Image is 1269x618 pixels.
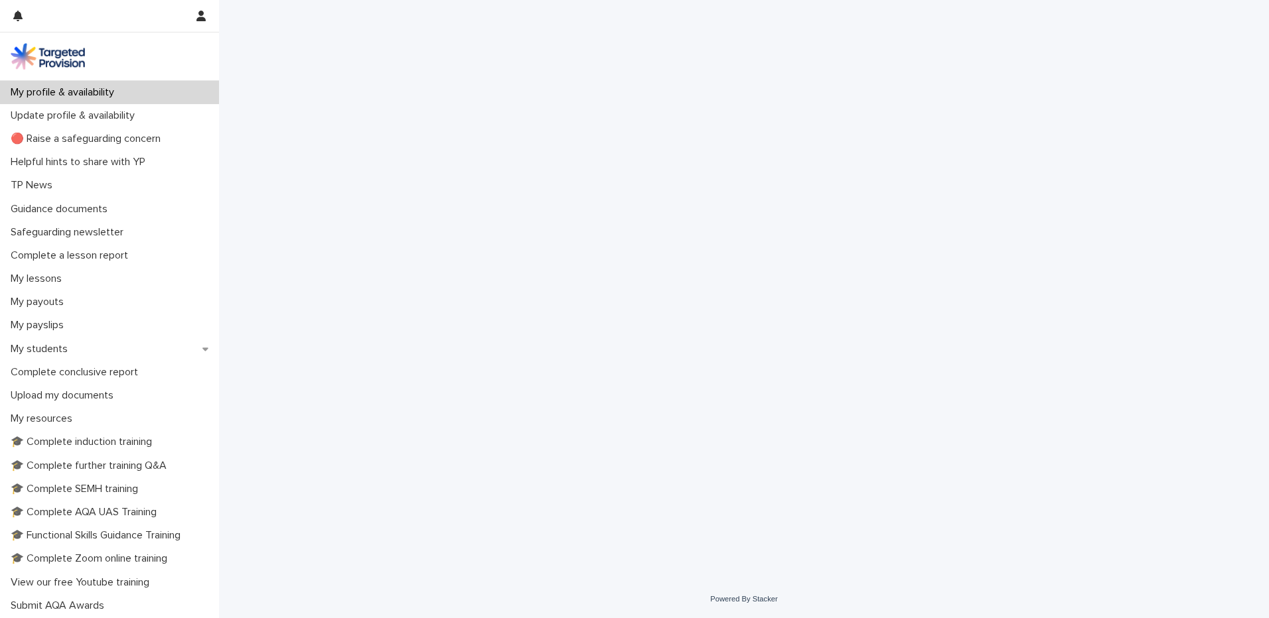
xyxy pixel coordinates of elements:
[5,552,178,565] p: 🎓 Complete Zoom online training
[5,436,163,448] p: 🎓 Complete induction training
[5,389,124,402] p: Upload my documents
[5,249,139,262] p: Complete a lesson report
[5,179,63,192] p: TP News
[5,576,160,589] p: View our free Youtube training
[11,43,85,70] img: M5nRWzHhSzIhMunXDL62
[5,86,125,99] p: My profile & availability
[710,595,777,603] a: Powered By Stacker
[5,133,171,145] p: 🔴 Raise a safeguarding concern
[5,483,149,495] p: 🎓 Complete SEMH training
[5,296,74,308] p: My payouts
[5,203,118,216] p: Guidance documents
[5,366,149,379] p: Complete conclusive report
[5,506,167,519] p: 🎓 Complete AQA UAS Training
[5,343,78,355] p: My students
[5,529,191,542] p: 🎓 Functional Skills Guidance Training
[5,599,115,612] p: Submit AQA Awards
[5,226,134,239] p: Safeguarding newsletter
[5,319,74,332] p: My payslips
[5,109,145,122] p: Update profile & availability
[5,412,83,425] p: My resources
[5,273,72,285] p: My lessons
[5,156,156,168] p: Helpful hints to share with YP
[5,460,177,472] p: 🎓 Complete further training Q&A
